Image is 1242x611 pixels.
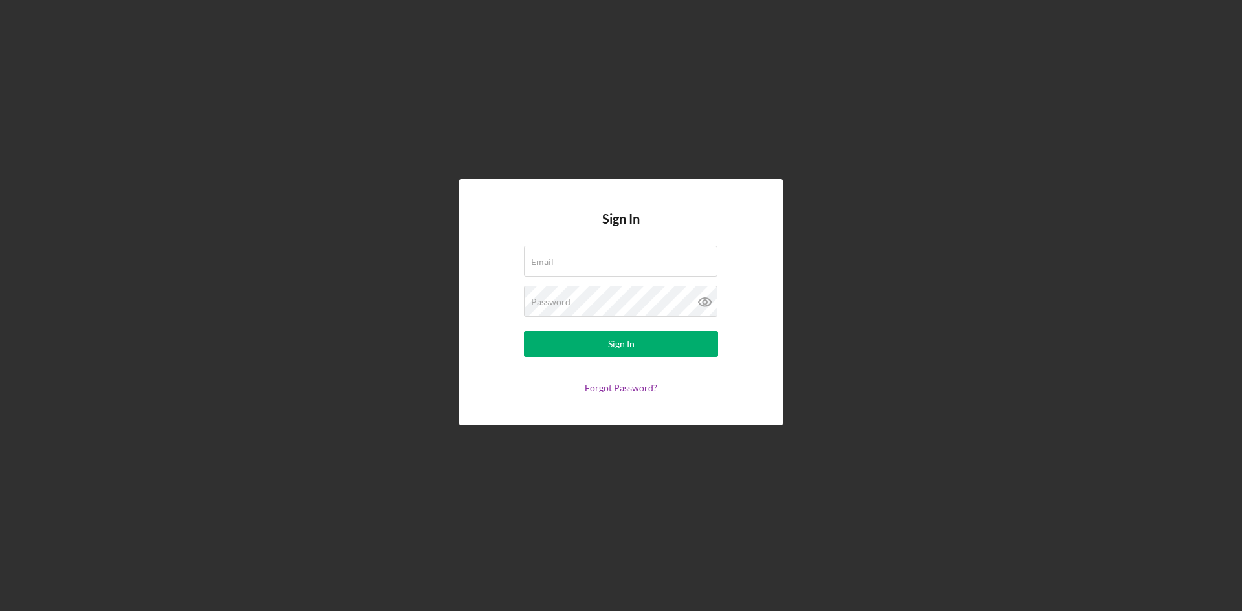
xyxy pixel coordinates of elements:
[531,257,554,267] label: Email
[531,297,571,307] label: Password
[602,211,640,246] h4: Sign In
[608,331,635,357] div: Sign In
[524,331,718,357] button: Sign In
[585,382,657,393] a: Forgot Password?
